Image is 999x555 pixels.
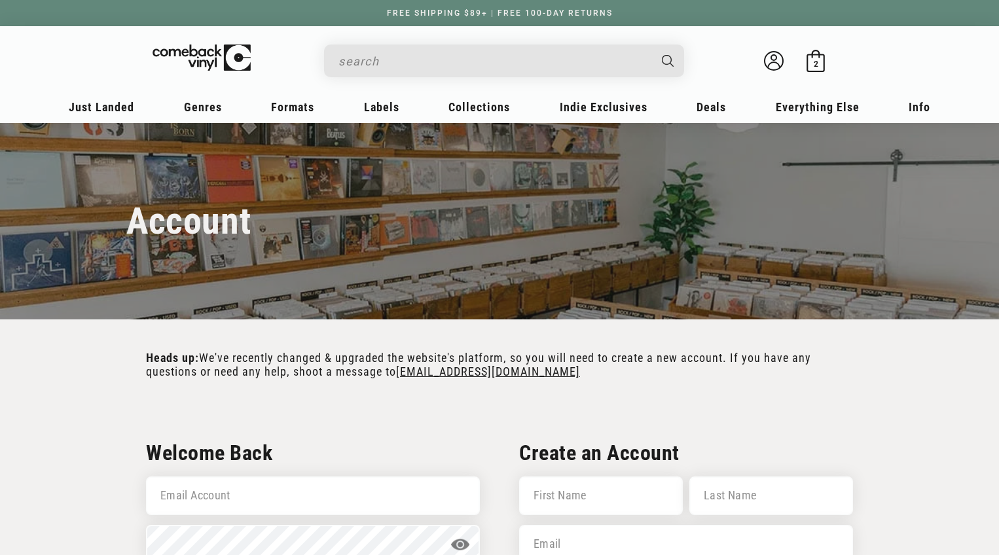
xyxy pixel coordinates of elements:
input: Last Name [689,476,853,515]
input: Email Account [146,476,480,515]
span: Deals [697,100,726,114]
input: search [338,48,649,75]
span: Labels [364,100,399,114]
span: Indie Exclusives [560,100,647,114]
span: Genres [184,100,222,114]
span: Everything Else [776,100,860,114]
span: Formats [271,100,314,114]
strong: Heads up: [146,351,199,365]
a: FREE SHIPPING $89+ | FREE 100-DAY RETURNS [374,9,626,18]
button: Search [651,45,686,77]
h2: Welcome Back [146,442,480,463]
div: Search [324,45,684,77]
span: Just Landed [69,100,134,114]
span: 2 [814,59,818,69]
p: We've recently changed & upgraded the website's platform, so you will need to create a new accoun... [146,351,853,378]
h2: Create an Account [519,442,853,463]
a: [EMAIL_ADDRESS][DOMAIN_NAME] [396,365,580,378]
span: Info [909,100,930,114]
span: Collections [448,100,510,114]
h1: Account [126,200,251,243]
input: First Name [519,476,683,515]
